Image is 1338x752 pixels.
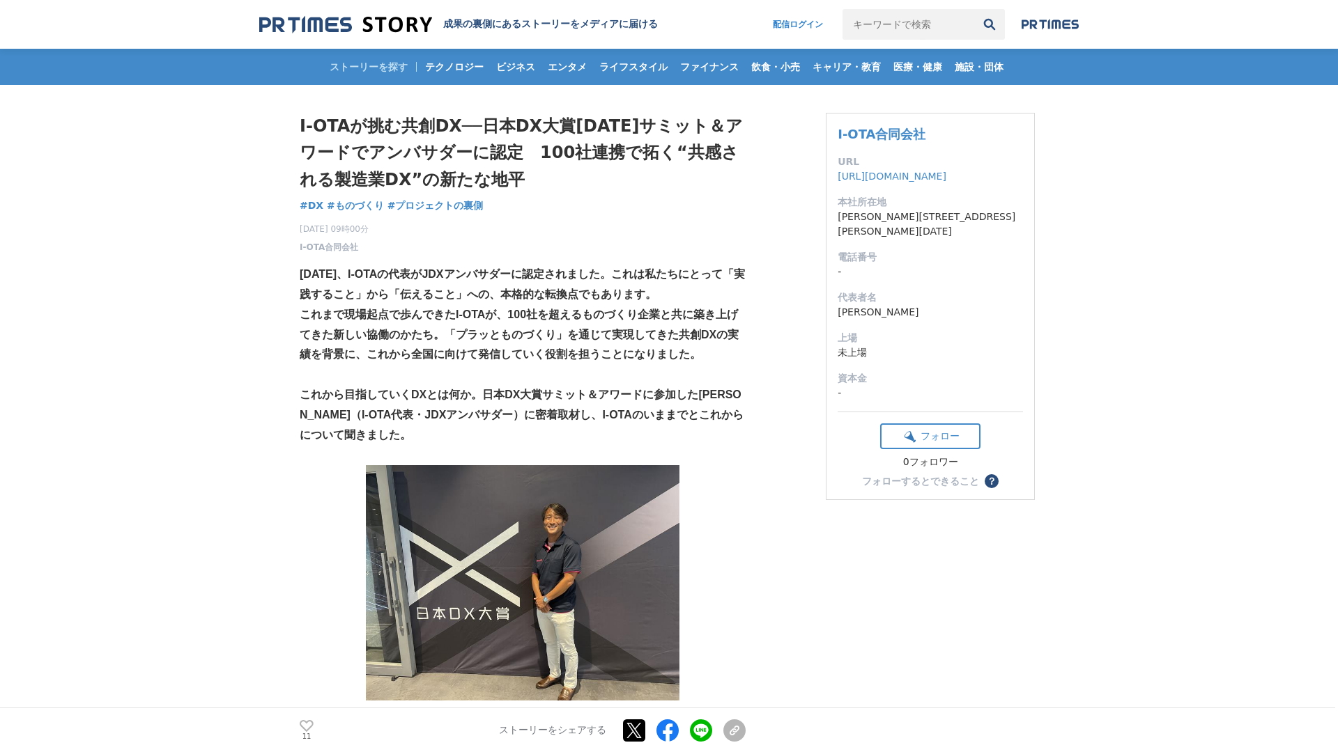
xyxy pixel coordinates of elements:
[300,199,323,212] span: #DX
[807,61,886,73] span: キャリア・教育
[838,127,925,141] a: I-OTA合同会社
[888,49,948,85] a: 医療・健康
[300,268,745,300] strong: [DATE]、I-OTAの代表がJDXアンバサダーに認定されました。これは私たちにとって「実践すること」から「伝えること」への、本格的な転換点でもあります。
[300,198,323,213] a: #DX
[746,49,806,85] a: 飲食・小売
[300,241,358,253] a: I-OTA合同会社
[838,386,1023,400] dd: -
[838,305,1023,320] dd: [PERSON_NAME]
[300,389,744,441] strong: これから目指していくDXとは何か。日本DX大賞サミット＆アワードに参加した[PERSON_NAME]（I-OTA代表・JDXアンバサダー）に密着取材し、I-OTAのいままでとこれからについて聞き...
[838,265,1023,279] dd: -
[542,49,592,85] a: エンタメ
[259,15,658,34] a: 成果の裏側にあるストーリーをメディアに届ける 成果の裏側にあるストーリーをメディアに届ける
[1022,19,1079,30] img: prtimes
[300,223,369,235] span: [DATE] 09時00分
[746,61,806,73] span: 飲食・小売
[491,61,541,73] span: ビジネス
[843,9,974,40] input: キーワードで検索
[259,15,432,34] img: 成果の裏側にあるストーリーをメディアに届ける
[300,733,314,740] p: 11
[420,49,489,85] a: テクノロジー
[366,465,679,700] img: thumbnail_67466700-83b5-11f0-ad79-c999cfcf5fa9.jpg
[807,49,886,85] a: キャリア・教育
[880,456,981,469] div: 0フォロワー
[542,61,592,73] span: エンタメ
[862,476,979,486] div: フォローするとできること
[420,61,489,73] span: テクノロジー
[987,476,997,486] span: ？
[300,308,739,361] strong: これまで現場起点で歩んできたI-OTAが、100社を超えるものづくり企業と共に築き上げてきた新しい協働のかたち。「プラッとものづくり」を通じて実現してきた共創DXの実績を背景に、これから全国に向...
[675,61,744,73] span: ファイナンス
[838,371,1023,386] dt: 資本金
[838,171,946,182] a: [URL][DOMAIN_NAME]
[838,290,1023,305] dt: 代表者名
[838,345,1023,360] dd: 未上場
[594,49,673,85] a: ライフスタイル
[675,49,744,85] a: ファイナンス
[949,49,1009,85] a: 施設・団体
[491,49,541,85] a: ビジネス
[594,61,673,73] span: ライフスタイル
[880,423,981,449] button: フォロー
[327,199,384,212] span: #ものづくり
[838,250,1023,265] dt: 電話番号
[838,331,1023,345] dt: 上場
[327,198,384,213] a: #ものづくり
[949,61,1009,73] span: 施設・団体
[499,724,606,737] p: ストーリーをシェアする
[387,199,484,212] span: #プロジェクトの裏側
[838,195,1023,210] dt: 本社所在地
[387,198,484,213] a: #プロジェクトの裏側
[985,474,999,488] button: ？
[759,9,837,40] a: 配信ログイン
[974,9,1005,40] button: 検索
[300,113,746,193] h1: I-OTAが挑む共創DX──日本DX大賞[DATE]サミット＆アワードでアンバサダーに認定 100社連携で拓く“共感される製造業DX”の新たな地平
[443,18,658,31] h2: 成果の裏側にあるストーリーをメディアに届ける
[838,155,1023,169] dt: URL
[838,210,1023,239] dd: [PERSON_NAME][STREET_ADDRESS][PERSON_NAME][DATE]
[888,61,948,73] span: 医療・健康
